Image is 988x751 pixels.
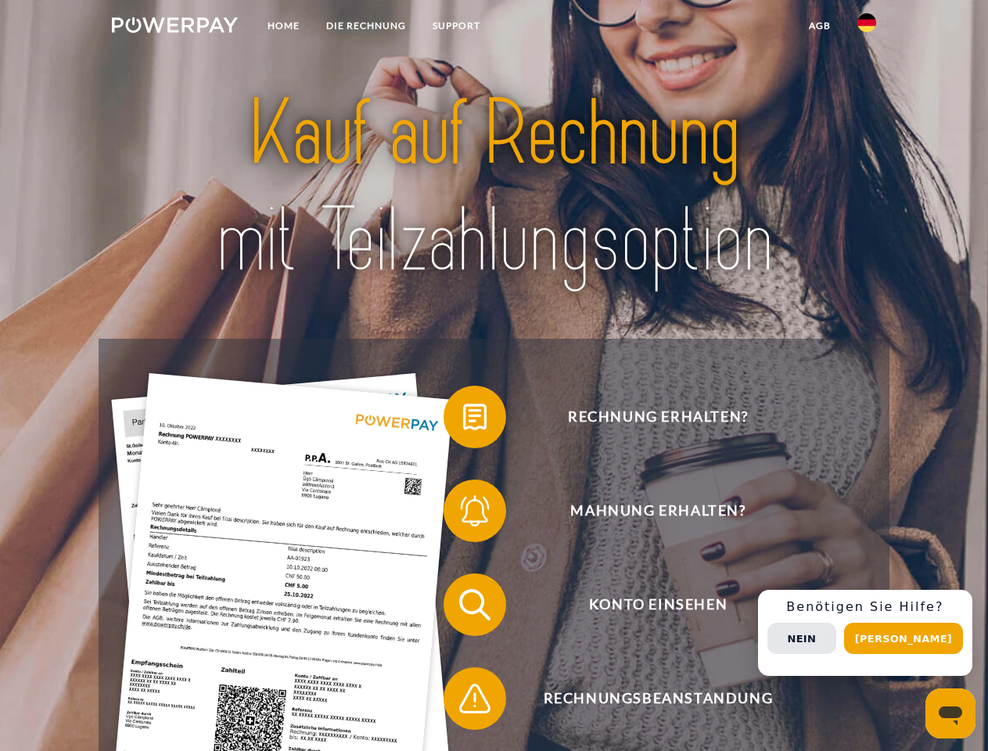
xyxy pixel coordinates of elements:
img: qb_bell.svg [455,491,494,530]
iframe: Schaltfläche zum Öffnen des Messaging-Fensters [925,688,975,738]
a: Home [254,12,313,40]
a: SUPPORT [419,12,494,40]
h3: Benötigen Sie Hilfe? [767,599,963,615]
img: title-powerpay_de.svg [149,75,839,300]
a: DIE RECHNUNG [313,12,419,40]
button: Mahnung erhalten? [444,480,850,542]
button: Konto einsehen [444,573,850,636]
img: de [857,13,876,32]
img: qb_bill.svg [455,397,494,437]
span: Rechnung erhalten? [466,386,850,448]
img: qb_search.svg [455,585,494,624]
div: Schnellhilfe [758,590,972,676]
button: Nein [767,623,836,654]
span: Konto einsehen [466,573,850,636]
img: qb_warning.svg [455,679,494,718]
span: Mahnung erhalten? [466,480,850,542]
button: [PERSON_NAME] [844,623,963,654]
button: Rechnungsbeanstandung [444,667,850,730]
a: agb [796,12,844,40]
img: logo-powerpay-white.svg [112,17,238,33]
button: Rechnung erhalten? [444,386,850,448]
span: Rechnungsbeanstandung [466,667,850,730]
